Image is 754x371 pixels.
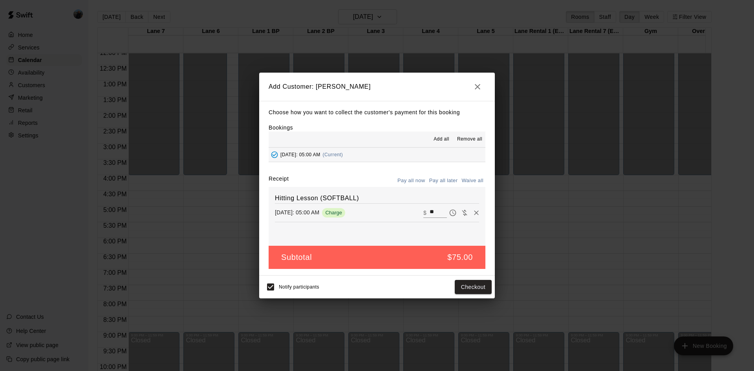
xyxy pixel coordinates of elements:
label: Receipt [269,175,289,187]
span: Pay later [447,209,459,216]
button: Pay all now [395,175,427,187]
p: Choose how you want to collect the customer's payment for this booking [269,108,485,117]
button: Add all [429,133,454,146]
h5: Subtotal [281,252,312,263]
button: Pay all later [427,175,460,187]
button: Checkout [455,280,492,294]
span: (Current) [323,152,343,157]
label: Bookings [269,124,293,131]
button: Remove [470,207,482,219]
span: Remove all [457,135,482,143]
p: [DATE]: 05:00 AM [275,208,319,216]
p: $ [423,209,426,217]
span: Waive payment [459,209,470,216]
h5: $75.00 [447,252,473,263]
span: Add all [434,135,449,143]
span: Notify participants [279,284,319,290]
button: Added - Collect Payment[DATE]: 05:00 AM(Current) [269,148,485,162]
h2: Add Customer: [PERSON_NAME] [259,73,495,101]
h6: Hitting Lesson (SOFTBALL) [275,193,479,203]
span: Charge [322,210,345,216]
button: Remove all [454,133,485,146]
button: Added - Collect Payment [269,149,280,161]
button: Waive all [459,175,485,187]
span: [DATE]: 05:00 AM [280,152,320,157]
